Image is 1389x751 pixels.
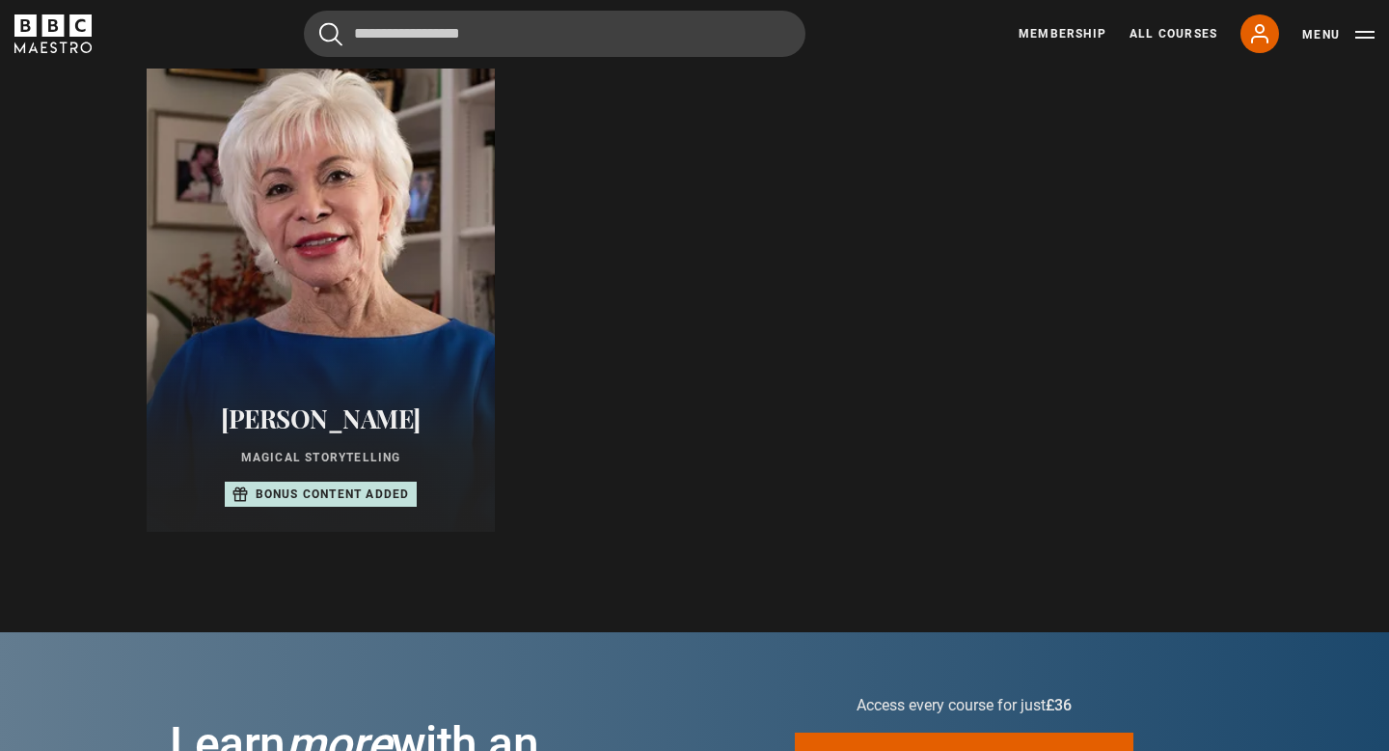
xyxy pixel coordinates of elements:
p: Bonus content added [256,486,410,503]
h2: [PERSON_NAME] [170,403,472,433]
button: Submit the search query [319,22,342,46]
svg: BBC Maestro [14,14,92,53]
button: Toggle navigation [1302,25,1375,44]
a: Membership [1019,25,1106,42]
p: Access every course for just [795,694,1133,717]
span: £36 [1046,696,1072,714]
input: Search [304,11,805,57]
a: All Courses [1130,25,1217,42]
p: Magical Storytelling [170,449,472,466]
a: [PERSON_NAME] Magical Storytelling Bonus content added [147,69,495,532]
